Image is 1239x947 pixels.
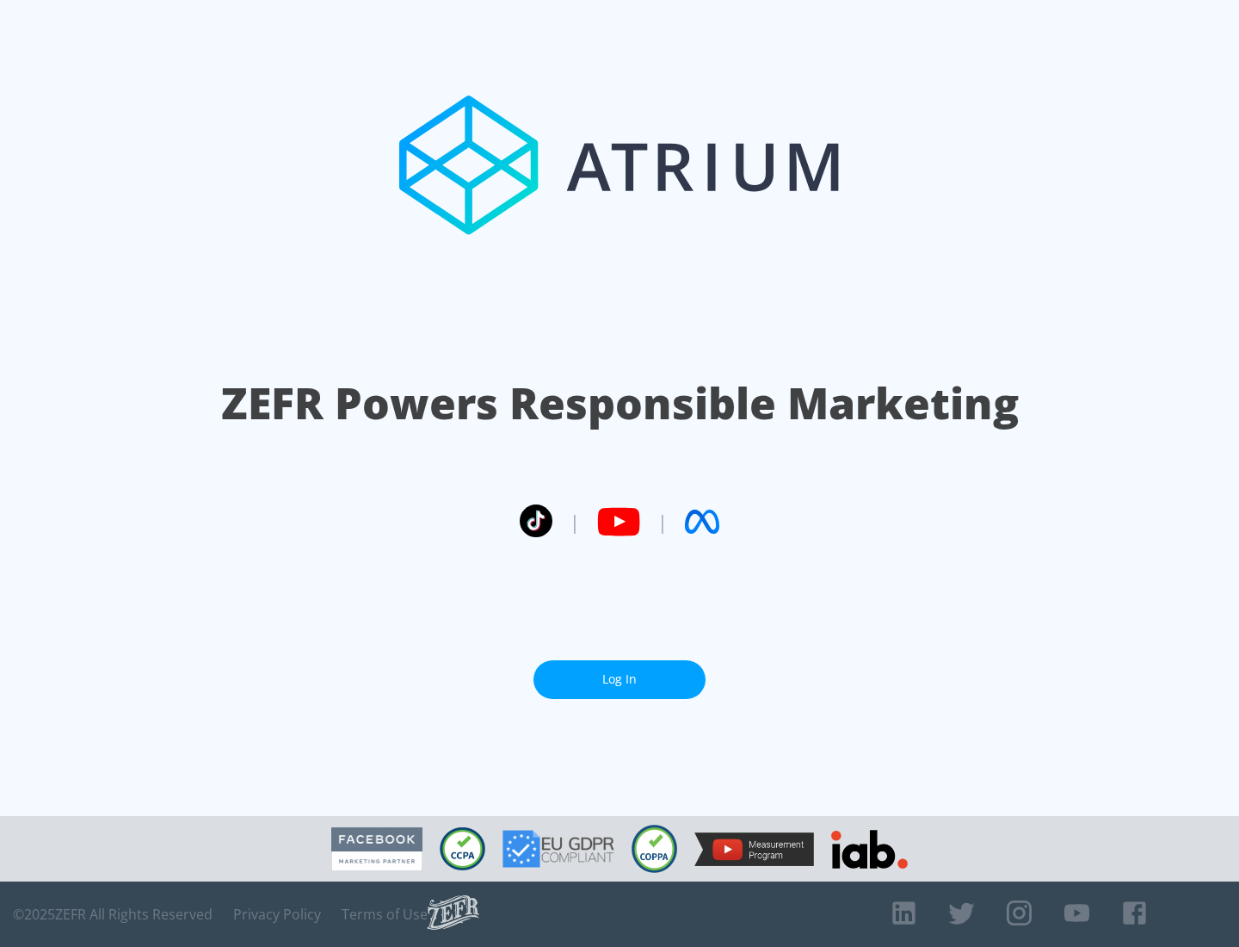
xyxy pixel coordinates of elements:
img: GDPR Compliant [502,830,614,868]
span: | [657,509,668,535]
a: Privacy Policy [233,906,321,923]
img: IAB [831,830,908,869]
img: YouTube Measurement Program [694,832,814,866]
a: Terms of Use [342,906,428,923]
span: | [570,509,580,535]
h1: ZEFR Powers Responsible Marketing [221,374,1019,433]
img: CCPA Compliant [440,827,485,870]
img: Facebook Marketing Partner [331,827,422,871]
img: COPPA Compliant [632,825,677,873]
span: © 2025 ZEFR All Rights Reserved [13,906,213,923]
a: Log In [533,660,706,699]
